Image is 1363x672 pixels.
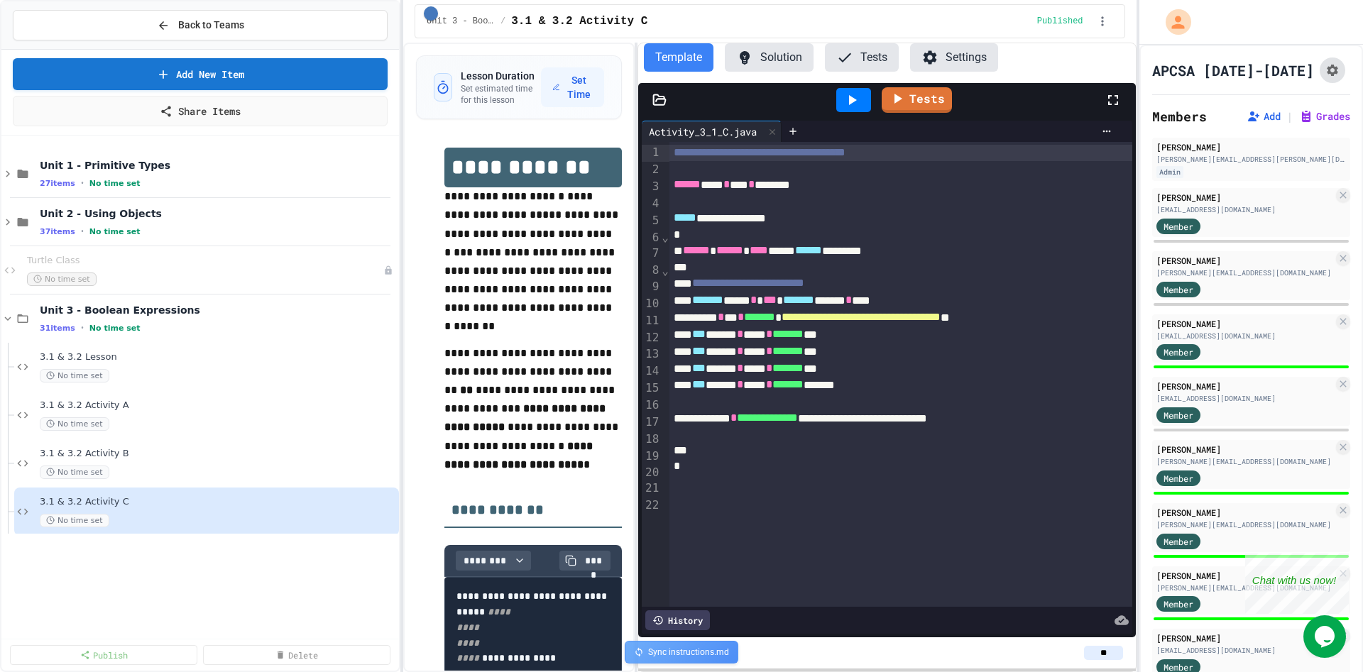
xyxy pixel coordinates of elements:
[13,96,388,126] a: Share Items
[10,645,197,665] a: Publish
[40,514,109,527] span: No time set
[642,480,661,497] div: 21
[642,431,661,448] div: 18
[1156,443,1333,456] div: [PERSON_NAME]
[825,43,899,72] button: Tests
[1156,645,1333,656] div: [EMAIL_ADDRESS][DOMAIN_NAME]
[500,16,505,27] span: /
[1164,535,1193,548] span: Member
[642,230,661,246] div: 6
[13,58,388,90] a: Add New Item
[1156,191,1333,204] div: [PERSON_NAME]
[81,177,84,189] span: •
[89,324,141,333] span: No time set
[1037,16,1083,27] span: Published
[1156,506,1333,519] div: [PERSON_NAME]
[642,465,661,480] div: 20
[40,496,396,508] span: 3.1 & 3.2 Activity C
[40,179,75,188] span: 27 items
[642,363,661,380] div: 14
[642,346,661,363] div: 13
[642,330,661,347] div: 12
[642,121,782,142] div: Activity_3_1_C.java
[642,296,661,313] div: 10
[642,497,661,514] div: 22
[1156,583,1333,593] div: [PERSON_NAME][EMAIL_ADDRESS][DOMAIN_NAME]
[1156,519,1333,530] div: [PERSON_NAME][EMAIL_ADDRESS][DOMAIN_NAME]
[81,322,84,334] span: •
[642,145,661,162] div: 1
[40,369,109,382] span: No time set
[40,207,396,220] span: Unit 2 - Using Objects
[1152,106,1207,126] h2: Members
[882,87,952,113] a: Tests
[642,448,661,464] div: 19
[1164,597,1193,610] span: Member
[642,397,661,414] div: 16
[511,13,647,30] span: 3.1 & 3.2 Activity C
[642,196,661,213] div: 4
[910,43,998,72] button: Settings
[642,380,661,397] div: 15
[1164,409,1193,422] span: Member
[27,272,97,286] span: No time set
[642,263,661,278] div: 8
[178,18,244,33] span: Back to Teams
[40,324,75,333] span: 31 items
[1320,57,1345,83] button: Assignment Settings
[642,124,764,139] div: Activity_3_1_C.java
[1303,615,1349,658] iframe: chat widget
[645,610,710,630] div: History
[1156,317,1333,330] div: [PERSON_NAME]
[461,69,541,83] h3: Lesson Duration
[642,162,661,179] div: 2
[625,641,738,663] div: Sync instructions.md
[40,159,396,172] span: Unit 1 - Primitive Types
[1245,553,1349,614] iframe: chat widget
[40,304,396,316] span: Unit 3 - Boolean Expressions
[40,448,396,460] span: 3.1 & 3.2 Activity B
[1156,632,1333,644] div: [PERSON_NAME]
[1156,569,1333,582] div: [PERSON_NAME]
[1156,141,1346,153] div: [PERSON_NAME]
[27,255,383,267] span: Turtle Class
[1037,16,1089,27] div: Content is published and visible to students
[1151,6,1195,38] div: My Account
[1164,472,1193,485] span: Member
[383,265,393,275] div: Unpublished
[1164,346,1193,358] span: Member
[661,231,669,244] span: Fold line
[642,414,661,431] div: 17
[1164,283,1193,296] span: Member
[1156,166,1183,178] div: Admin
[40,417,109,431] span: No time set
[1156,204,1333,215] div: [EMAIL_ADDRESS][DOMAIN_NAME]
[40,351,396,363] span: 3.1 & 3.2 Lesson
[1247,109,1281,123] button: Add
[1152,60,1314,80] h1: APCSA [DATE]-[DATE]
[1156,254,1333,267] div: [PERSON_NAME]
[1156,393,1333,404] div: [EMAIL_ADDRESS][DOMAIN_NAME]
[89,179,141,188] span: No time set
[1299,109,1350,123] button: Grades
[1156,331,1333,341] div: [EMAIL_ADDRESS][DOMAIN_NAME]
[725,43,814,72] button: Solution
[203,645,390,665] a: Delete
[461,83,541,106] p: Set estimated time for this lesson
[1286,108,1293,125] span: |
[427,16,495,27] span: Unit 3 - Boolean Expressions
[642,246,661,263] div: 7
[13,10,388,40] button: Back to Teams
[642,279,661,296] div: 9
[644,43,713,72] button: Template
[89,227,141,236] span: No time set
[642,313,661,330] div: 11
[1156,154,1346,165] div: [PERSON_NAME][EMAIL_ADDRESS][PERSON_NAME][DOMAIN_NAME]
[661,264,669,277] span: Fold line
[642,213,661,230] div: 5
[40,400,396,412] span: 3.1 & 3.2 Activity A
[40,466,109,479] span: No time set
[1156,456,1333,467] div: [PERSON_NAME][EMAIL_ADDRESS][DOMAIN_NAME]
[1156,268,1333,278] div: [PERSON_NAME][EMAIL_ADDRESS][DOMAIN_NAME]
